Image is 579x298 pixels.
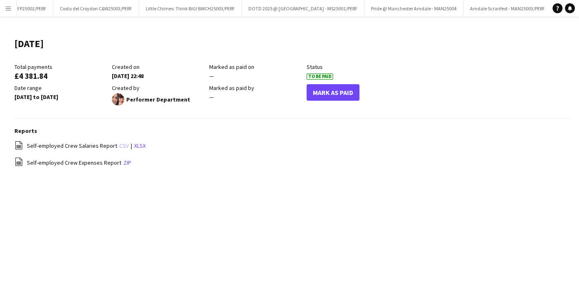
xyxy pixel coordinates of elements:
[307,63,400,71] div: Status
[27,142,117,149] span: Self-employed Crew Salaries Report
[14,72,108,80] div: £4 381.84
[112,63,205,71] div: Created on
[242,0,364,17] button: DOTD 2025 @ [GEOGRAPHIC_DATA] - MS25001/PERF
[112,84,205,92] div: Created by
[14,141,571,151] div: |
[119,142,129,149] a: csv
[14,127,571,135] h3: Reports
[112,72,205,80] div: [DATE] 22:48
[209,72,214,80] span: —
[123,159,131,166] a: zip
[307,84,359,101] button: Mark As Paid
[307,73,333,80] span: To Be Paid
[364,0,463,17] button: Pride @ Manchester Arndale - MAN25004
[14,84,108,92] div: Date range
[134,142,146,149] a: xlsx
[53,0,139,17] button: Costa del Croydon C&W25003/PERF
[209,84,302,92] div: Marked as paid by
[14,63,108,71] div: Total payments
[463,0,552,17] button: Arndale Scranfest - MAN25003/PERF
[139,0,242,17] button: Little Chimes: Think BIG! BWCH25003/PERF
[209,93,214,101] span: —
[112,93,205,106] div: Performer Department
[27,159,121,166] span: Self-employed Crew Expenses Report
[209,63,302,71] div: Marked as paid on
[14,38,44,50] h1: [DATE]
[14,93,108,101] div: [DATE] to [DATE]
